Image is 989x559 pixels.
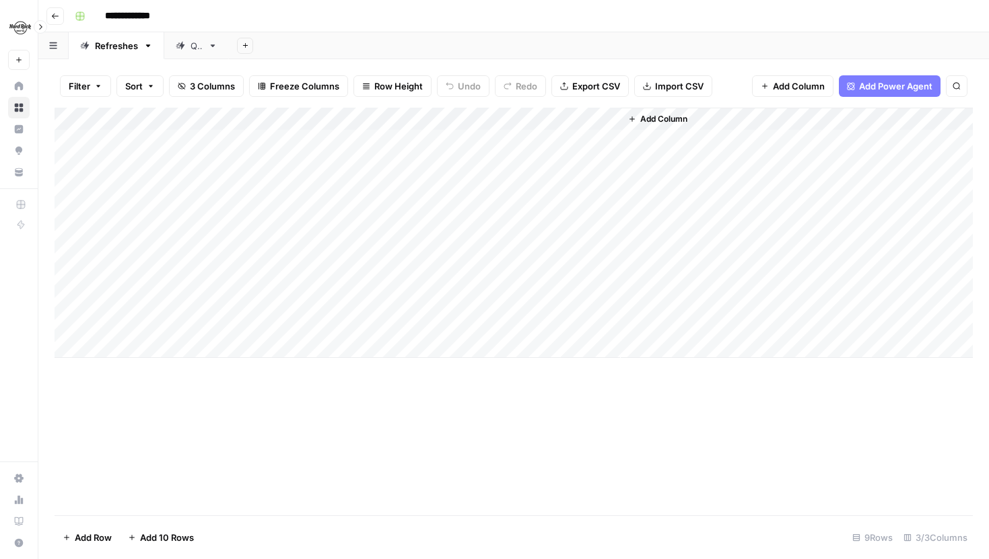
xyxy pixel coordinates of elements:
button: Workspace: Hard Rock Digital [8,11,30,44]
a: Browse [8,97,30,118]
button: Redo [495,75,546,97]
button: Add Column [623,110,693,128]
span: Import CSV [655,79,704,93]
a: Opportunities [8,140,30,161]
span: Add Column [640,113,687,125]
button: Filter [60,75,111,97]
span: Sort [125,79,143,93]
button: 3 Columns [169,75,244,97]
button: Export CSV [551,75,629,97]
img: Hard Rock Digital Logo [8,15,32,40]
span: Add Row [75,531,112,544]
a: Insights [8,118,30,140]
span: Undo [458,79,481,93]
span: Export CSV [572,79,620,93]
button: Help + Support [8,532,30,554]
button: Sort [116,75,164,97]
span: Add 10 Rows [140,531,194,544]
button: Add 10 Rows [120,527,202,548]
span: Freeze Columns [270,79,339,93]
a: Usage [8,489,30,511]
span: 3 Columns [190,79,235,93]
button: Import CSV [634,75,712,97]
span: Row Height [374,79,423,93]
div: Refreshes [95,39,138,52]
div: QA [191,39,203,52]
span: Filter [69,79,90,93]
button: Add Power Agent [839,75,941,97]
button: Freeze Columns [249,75,348,97]
span: Add Power Agent [859,79,932,93]
a: Settings [8,468,30,489]
button: Undo [437,75,489,97]
span: Redo [516,79,537,93]
span: Add Column [773,79,825,93]
div: 9 Rows [847,527,898,548]
a: QA [164,32,229,59]
a: Learning Hub [8,511,30,532]
div: 3/3 Columns [898,527,973,548]
button: Add Column [752,75,833,97]
a: Home [8,75,30,97]
a: Refreshes [69,32,164,59]
a: Your Data [8,161,30,183]
button: Row Height [353,75,432,97]
button: Add Row [55,527,120,548]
